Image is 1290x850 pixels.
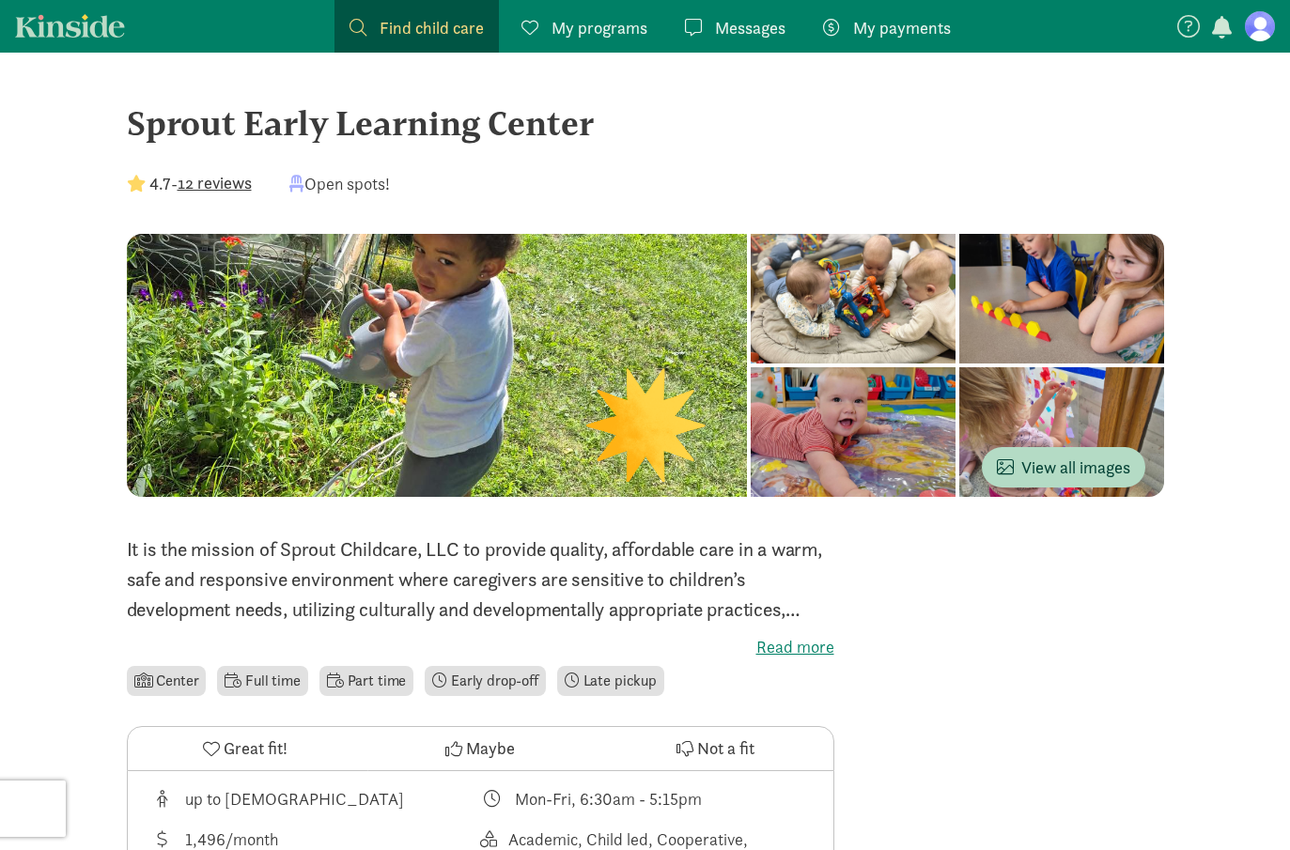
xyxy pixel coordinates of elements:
span: My payments [853,15,951,40]
div: Age range for children that this provider cares for [150,786,481,811]
li: Part time [319,666,413,696]
label: Read more [127,636,834,658]
div: Mon-Fri, 6:30am - 5:15pm [515,786,702,811]
button: Not a fit [598,727,832,770]
span: View all images [997,455,1130,480]
button: Great fit! [128,727,363,770]
div: Class schedule [480,786,811,811]
li: Full time [217,666,307,696]
li: Early drop-off [425,666,546,696]
span: Great fit! [224,735,288,761]
button: View all images [982,447,1145,487]
a: Kinside [15,14,125,38]
span: My programs [552,15,647,40]
button: 12 reviews [178,170,252,195]
li: Late pickup [557,666,664,696]
div: up to [DEMOGRAPHIC_DATA] [185,786,404,811]
span: Find child care [380,15,484,40]
span: Not a fit [697,735,754,761]
span: Maybe [466,735,515,761]
div: Open spots! [289,171,390,196]
strong: 4.7 [149,173,171,194]
li: Center [127,666,207,696]
p: It is the mission of Sprout Childcare, LLC to provide quality, affordable care in a warm, safe an... [127,534,834,625]
span: Messages [715,15,785,40]
div: Sprout Early Learning Center [127,98,1164,148]
div: - [127,171,252,196]
button: Maybe [363,727,598,770]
